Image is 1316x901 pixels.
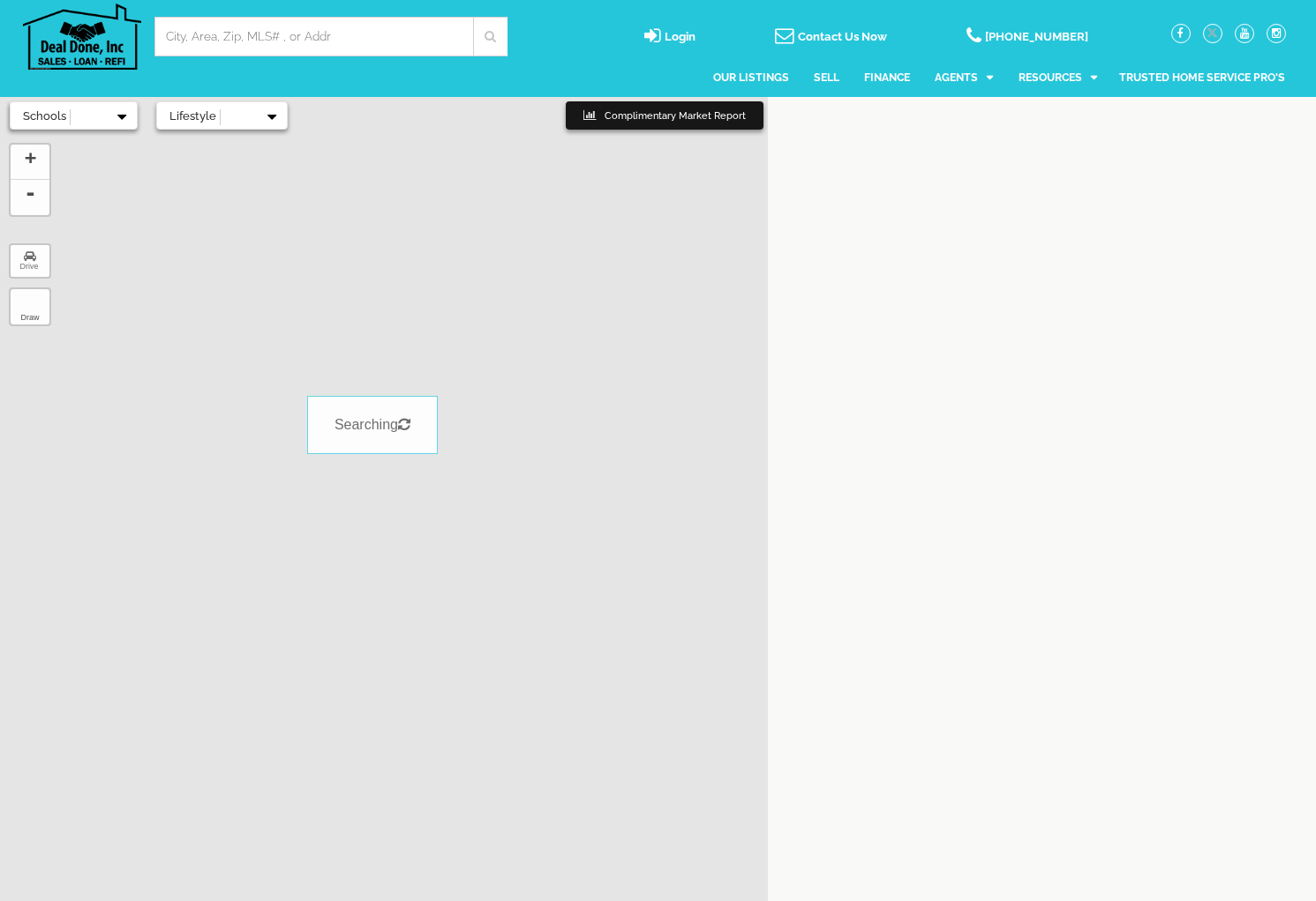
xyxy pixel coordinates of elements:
input: City, Area, Zip, MLS# , or Addr [166,27,461,45]
a: youtube [1235,26,1254,40]
div: Drive [9,243,51,279]
button: Lifestyle [156,101,288,130]
span: Login [665,30,696,43]
a: Trusted Home Service Pro's [1119,56,1285,99]
a: Sell [814,56,839,99]
a: instagram [1267,26,1286,40]
a: - [11,180,49,215]
a: + [11,145,49,180]
span: Searching [335,417,410,432]
a: Our Listings [713,56,789,99]
a: Draw [11,289,49,324]
a: [PHONE_NUMBER] [966,31,1088,45]
span: Contact Us Now [798,30,887,43]
a: login [644,31,696,45]
a: Finance [864,56,910,99]
a: Complimentary Market Report [566,101,763,130]
button: Schools [10,101,138,130]
a: twitter [1203,26,1222,40]
a: Contact Us Now [775,31,887,45]
span: [PHONE_NUMBER] [985,30,1088,43]
a: Agents [935,56,993,99]
a: facebook [1171,26,1191,40]
a: Resources [1019,56,1097,99]
img: Deal Done, Inc Logo [23,4,141,70]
